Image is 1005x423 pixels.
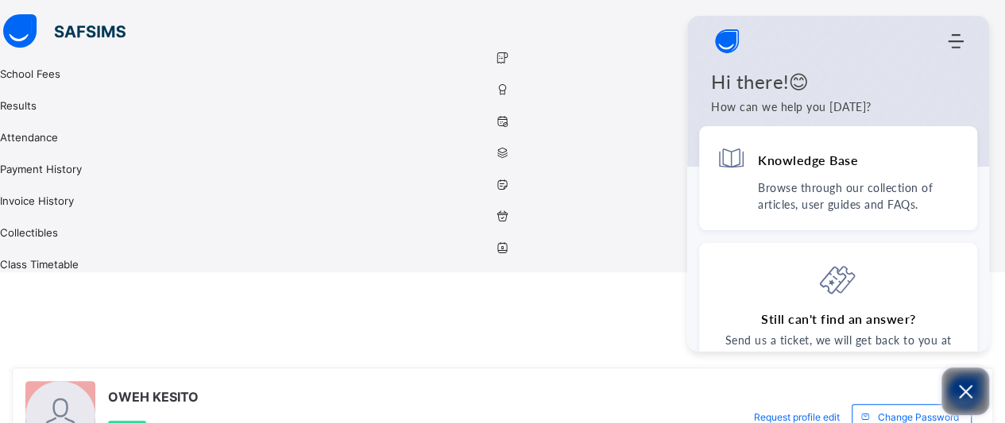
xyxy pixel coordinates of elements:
p: Send us a ticket, we will get back to you at the earliest. [717,332,960,367]
span: OWEH KESITO [108,389,199,405]
span: Request profile edit [754,411,840,423]
h1: Hi there!😊 [711,70,965,94]
h4: Knowledge Base [758,152,858,168]
p: Browse through our collection of articles, user guides and FAQs. [758,179,960,213]
div: Knowledge BaseBrowse through our collection of articles, user guides and FAQs. [699,126,977,230]
img: logo [711,25,743,57]
span: Company logo [711,25,743,57]
div: Modules Menu [945,33,965,49]
h4: Still can't find an answer? [761,310,916,328]
button: Open asap [941,367,989,415]
p: How can we help you today? [711,98,965,116]
span: Change Password [878,411,959,423]
img: safsims [3,14,126,48]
